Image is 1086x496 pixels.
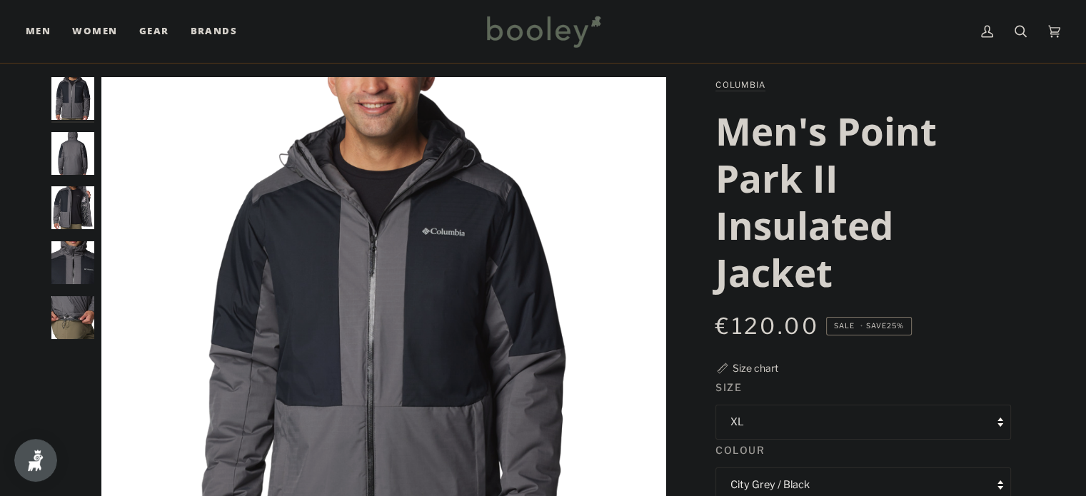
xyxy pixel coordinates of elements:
[826,317,912,335] span: Save
[715,442,765,457] span: Colour
[733,360,778,375] div: Size chart
[887,322,904,330] span: 25%
[14,439,57,482] iframe: Button to open loyalty program pop-up
[715,107,1000,296] h1: Men's Point Park II Insulated Jacket
[51,77,94,120] img: Columbia Men's Point Park II Insulated Jacket City Grey/Black - Booley Galway
[857,322,865,330] em: •
[715,380,742,395] span: Size
[715,405,1011,440] button: XL
[190,24,237,39] span: Brands
[481,11,605,52] img: Booley
[51,132,94,175] img: Columbia Men's Point Park II Insulated Jacket City Grey/Black - Booley Galway
[715,80,765,90] a: Columbia
[51,241,94,284] img: Columbia Men's Point Park II Insulated Jacket City Grey/Black - Booley Galway
[834,322,855,330] span: Sale
[51,296,94,339] img: Columbia Men's Point Park II Insulated Jacket City Grey/Black - Booley Galway
[26,24,51,39] span: Men
[72,24,117,39] span: Women
[139,24,169,39] span: Gear
[715,313,819,340] span: €120.00
[51,186,94,229] img: Columbia Men's Point Park II Insulated Jacket City Grey/Black - Booley Galway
